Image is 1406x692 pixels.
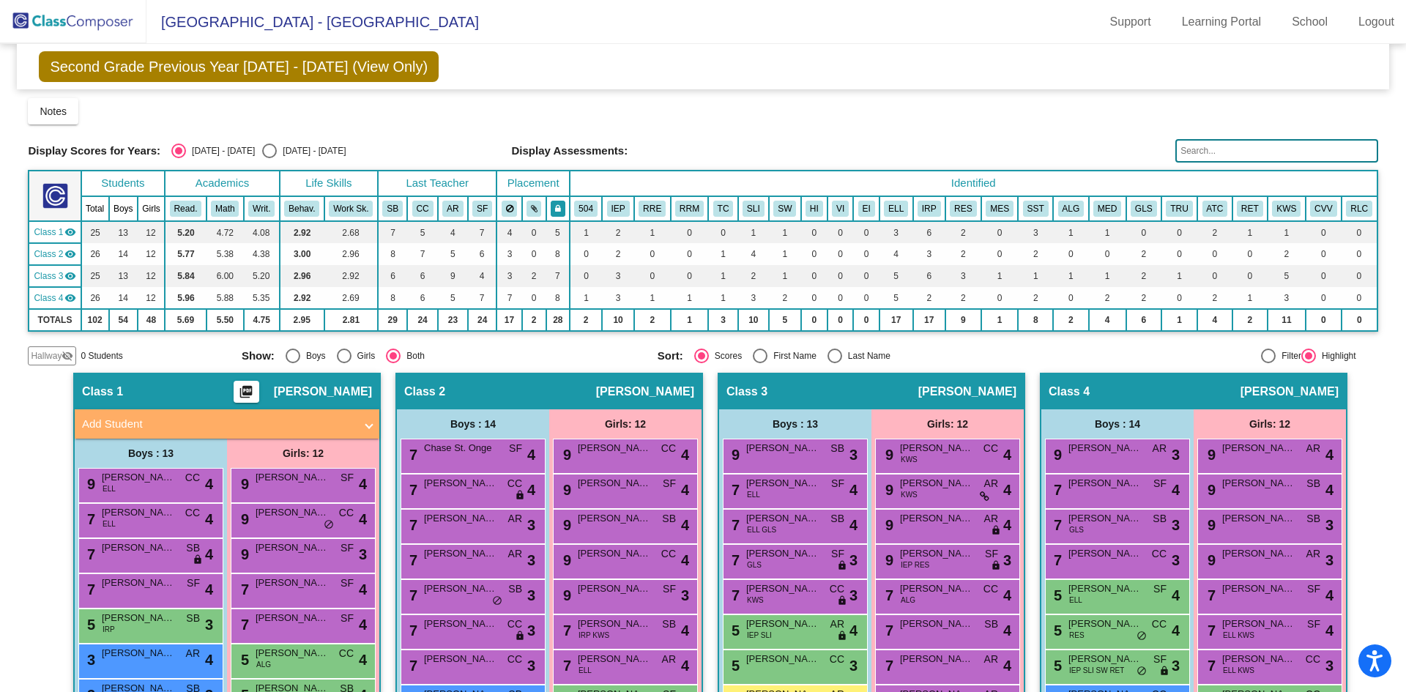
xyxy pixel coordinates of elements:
td: 6 [407,287,438,309]
div: [DATE] - [DATE] [186,144,255,157]
td: 2 [913,287,945,309]
td: 17 [879,309,913,331]
td: 0 [981,243,1018,265]
td: 4 [1197,309,1232,331]
button: 504 [574,201,598,217]
mat-icon: visibility [64,292,76,304]
td: 0 [853,265,879,287]
button: RET [1237,201,1263,217]
th: IRIP Reading Plan (K-3) [913,196,945,221]
th: Retention [1232,196,1268,221]
td: 5 [1268,265,1306,287]
button: IEP [607,201,630,217]
td: 5.88 [207,287,244,309]
td: 0 [634,243,671,265]
td: 29 [378,309,407,331]
td: 0 [1161,221,1197,243]
th: Boys [109,196,138,221]
td: 3 [602,287,634,309]
td: 0 [1232,243,1268,265]
td: 1 [769,265,801,287]
td: 6.00 [207,265,244,287]
td: 0 [981,221,1018,243]
td: 5.84 [165,265,207,287]
td: 1 [981,265,1018,287]
td: 7 [546,265,570,287]
th: Academics [165,171,280,196]
button: RES [950,201,976,217]
button: RRM [675,201,704,217]
td: 1 [671,309,709,331]
td: 2 [769,287,801,309]
td: 6 [468,243,497,265]
th: Placement [496,171,569,196]
td: 26 [81,287,109,309]
th: Charisse Carpenter [407,196,438,221]
td: 12 [138,243,165,265]
td: 0 [853,221,879,243]
td: 0 [981,287,1018,309]
td: 2 [1089,287,1126,309]
th: Resource Room Math [671,196,709,221]
th: Alexandra Repyak [438,196,468,221]
td: 12 [138,287,165,309]
td: 5.50 [207,309,244,331]
th: Reading Extra Support [945,196,981,221]
td: TOTALS [29,309,81,331]
td: 2 [522,265,546,287]
button: Notes [28,98,78,124]
td: 14 [109,243,138,265]
span: Display Scores for Years: [28,144,160,157]
td: 2.81 [324,309,378,331]
button: Read. [170,201,202,217]
td: 2 [1126,287,1161,309]
button: Work Sk. [329,201,373,217]
td: 0 [1232,265,1268,287]
td: 0 [1197,265,1232,287]
a: Support [1098,10,1163,34]
button: SST [1023,201,1049,217]
td: 5.77 [165,243,207,265]
button: MES [986,201,1013,217]
td: 1 [769,243,801,265]
td: 26 [81,243,109,265]
td: 17 [913,309,945,331]
td: 2.95 [280,309,324,331]
td: 0 [853,309,879,331]
a: Logout [1347,10,1406,34]
td: 2 [1018,243,1053,265]
td: 2 [1053,309,1088,331]
td: 2.96 [324,243,378,265]
td: 102 [81,309,109,331]
mat-radio-group: Select an option [171,144,346,158]
td: 0 [1197,243,1232,265]
button: TRU [1166,201,1192,217]
td: 5 [546,221,570,243]
th: Keep with students [522,196,546,221]
td: 2 [522,309,546,331]
td: 4 [438,221,468,243]
td: 5 [879,265,913,287]
td: 1 [981,309,1018,331]
td: 6 [378,265,407,287]
td: 2 [738,265,769,287]
td: 4 [738,243,769,265]
td: 5.35 [244,287,280,309]
td: 6 [1126,309,1161,331]
td: 2.69 [324,287,378,309]
td: 0 [1053,287,1088,309]
td: 7 [407,243,438,265]
td: 0 [827,221,854,243]
th: Teacher Consultant [708,196,737,221]
td: 5 [769,309,801,331]
td: 4 [879,243,913,265]
td: 0 [801,221,827,243]
td: 1 [738,221,769,243]
td: 1 [1232,221,1268,243]
button: VI [832,201,849,217]
td: 5 [879,287,913,309]
td: 0 [634,265,671,287]
mat-icon: picture_as_pdf [237,384,255,405]
td: 8 [378,287,407,309]
span: Class 3 [34,269,63,283]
